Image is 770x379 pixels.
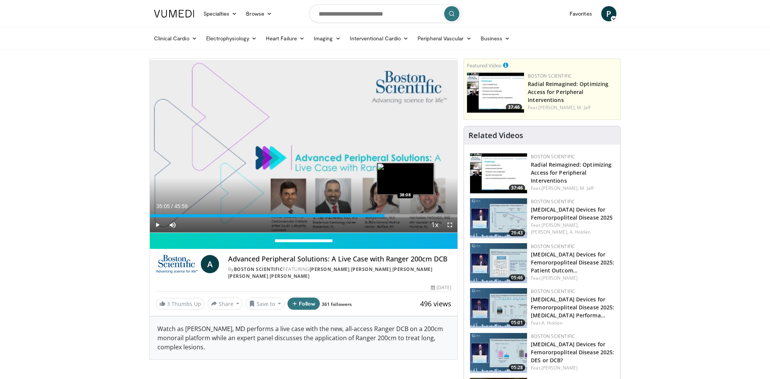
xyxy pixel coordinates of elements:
[528,80,608,104] a: Radial Reimagined: Optimizing Access for Peripheral Interventions
[580,185,594,191] a: M. Jaff
[531,161,611,184] a: Radial Reimagined: Optimizing Access for Peripheral Interventions
[531,275,614,282] div: Feat.
[228,266,433,279] a: [PERSON_NAME] [PERSON_NAME]
[531,229,568,235] a: [PERSON_NAME],
[310,266,350,272] a: [PERSON_NAME]
[565,6,597,21] a: Favorites
[509,185,525,191] span: 37:46
[322,301,352,307] a: 361 followers
[241,6,276,21] a: Browse
[156,298,205,310] a: 3 Thumbs Up
[528,104,617,111] div: Feat.
[150,317,458,359] div: Watch as [PERSON_NAME], MD performs a live case with the new, all-access Ranger DCB on a 200cm mo...
[468,131,523,140] h4: Related Videos
[351,266,391,272] a: [PERSON_NAME]
[150,214,458,217] div: Progress Bar
[165,217,180,232] button: Mute
[202,31,261,46] a: Electrophysiology
[228,266,451,280] div: By FEATURING , , ,
[309,31,345,46] a: Imaging
[208,298,243,310] button: Share
[261,31,309,46] a: Heart Failure
[509,274,525,281] span: 05:46
[270,273,310,279] a: [PERSON_NAME]
[413,31,476,46] a: Peripheral Vascular
[470,153,527,193] a: 37:46
[470,153,527,193] img: c038ed19-16d5-403f-b698-1d621e3d3fd1.150x105_q85_crop-smart_upscale.jpg
[531,198,575,205] a: Boston Scientific
[470,243,527,283] a: 05:46
[509,229,525,236] span: 26:43
[509,364,525,371] span: 05:28
[531,288,575,295] a: Boston Scientific
[470,333,527,373] img: 71bd9b84-10dc-4106-a9f4-93223dd1ade8.150x105_q85_crop-smart_upscale.jpg
[531,222,614,236] div: Feat.
[431,284,451,291] div: [DATE]
[234,266,283,272] a: Boston Scientific
[531,243,575,250] a: Boston Scientific
[150,59,458,233] video-js: Video Player
[199,6,242,21] a: Specialties
[228,255,451,263] h4: Advanced Peripheral Solutions: A Live Case with Ranger 200cm DCB
[541,185,579,191] a: [PERSON_NAME],
[509,319,525,326] span: 05:01
[506,104,522,111] span: 37:46
[377,163,434,195] img: image.jpeg
[470,333,527,373] a: 05:28
[149,31,202,46] a: Clinical Cardio
[157,203,170,209] span: 35:05
[150,217,165,232] button: Play
[467,73,524,113] a: 37:46
[476,31,514,46] a: Business
[538,104,576,111] a: [PERSON_NAME],
[531,333,575,339] a: Boston Scientific
[531,296,614,319] a: [MEDICAL_DATA] Devices for Femororpopliteal Disease 2025: [MEDICAL_DATA] Performa…
[470,198,527,238] a: 26:43
[427,217,442,232] button: Playback Rate
[345,31,413,46] a: Interventional Cardio
[156,255,198,273] img: Boston Scientific
[470,243,527,283] img: 895c61b3-3485-488f-b44b-081445145de9.150x105_q85_crop-smart_upscale.jpg
[174,203,187,209] span: 45:59
[154,10,194,18] img: VuMedi Logo
[531,185,614,192] div: Feat.
[531,153,575,160] a: Boston Scientific
[531,365,614,371] div: Feat.
[470,198,527,238] img: 142608a3-2d4c-41b5-acf6-ad874b7ae290.150x105_q85_crop-smart_upscale.jpg
[442,217,457,232] button: Fullscreen
[531,206,613,221] a: [MEDICAL_DATA] Devices for Femororpopliteal Disease 2025
[541,222,579,228] a: [PERSON_NAME],
[467,73,524,113] img: c038ed19-16d5-403f-b698-1d621e3d3fd1.150x105_q85_crop-smart_upscale.jpg
[531,251,614,274] a: [MEDICAL_DATA] Devices for Femororpopliteal Disease 2025: Patient Outcom…
[201,255,219,273] a: A
[420,299,451,308] span: 496 views
[577,104,591,111] a: M. Jaff
[541,365,578,371] a: [PERSON_NAME]
[171,203,173,209] span: /
[531,341,614,364] a: [MEDICAL_DATA] Devices for Femororpopliteal Disease 2025: DES or DCB?
[470,288,527,328] img: cc28d935-054a-4429-a73f-18a09d638c96.150x105_q85_crop-smart_upscale.jpg
[531,320,614,326] div: Feat.
[541,275,578,281] a: [PERSON_NAME]
[541,320,562,326] a: A. Holden
[309,5,461,23] input: Search topics, interventions
[570,229,591,235] a: A. Holden
[470,288,527,328] a: 05:01
[246,298,284,310] button: Save to
[167,300,170,307] span: 3
[601,6,616,21] a: P
[528,73,572,79] a: Boston Scientific
[287,298,320,310] button: Follow
[467,62,502,69] small: Featured Video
